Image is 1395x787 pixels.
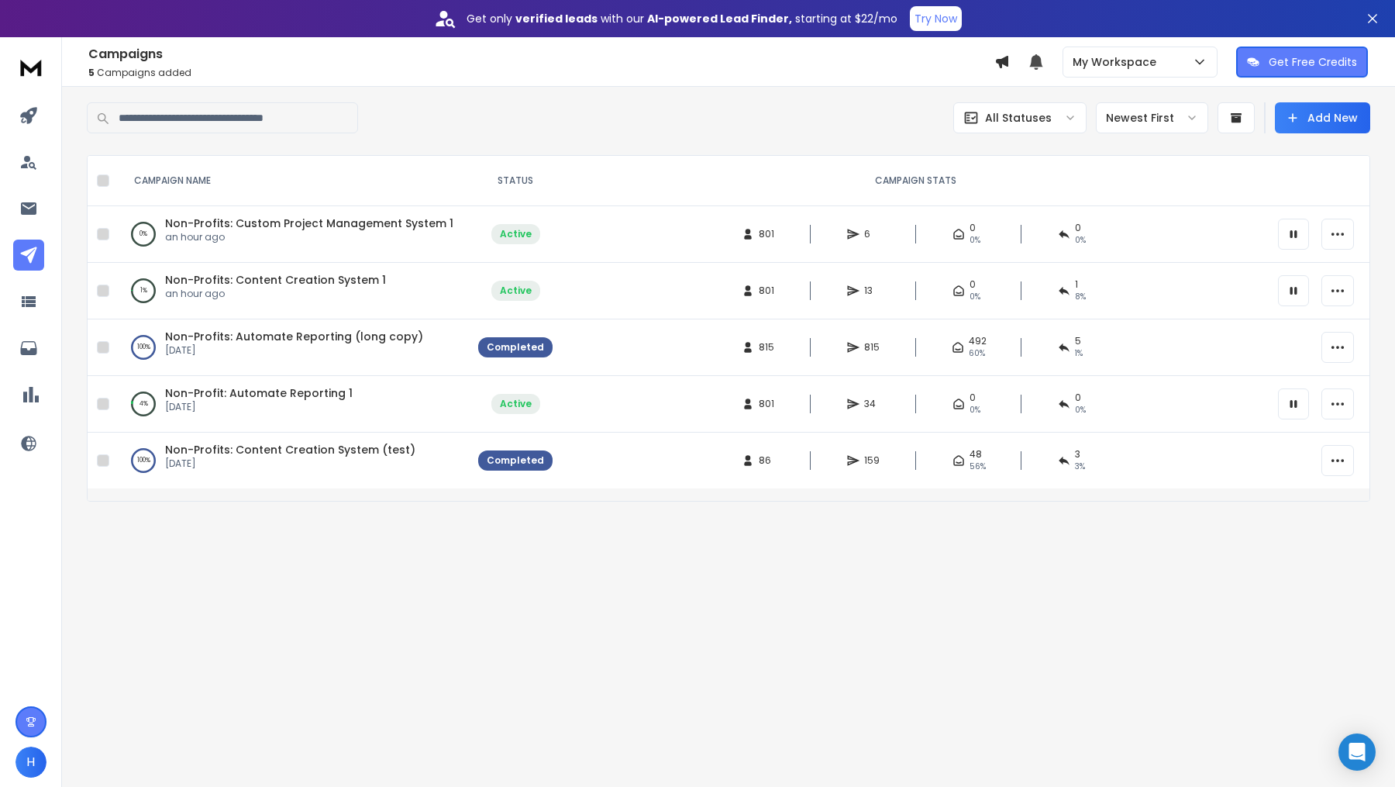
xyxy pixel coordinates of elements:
td: 0%Non-Profits: Custom Project Management System 1an hour ago [115,206,469,263]
p: Campaigns added [88,67,994,79]
img: logo [15,53,46,81]
span: 6 [864,228,880,240]
span: 86 [759,454,774,467]
span: 815 [864,341,880,354]
p: [DATE] [165,457,415,470]
button: Get Free Credits [1236,47,1368,78]
p: [DATE] [165,344,423,357]
span: 1 % [1075,347,1083,360]
span: 0 [970,392,976,404]
p: All Statuses [985,110,1052,126]
button: Newest First [1096,102,1208,133]
span: 815 [759,341,774,354]
p: Get Free Credits [1269,54,1357,70]
td: 100%Non-Profits: Content Creation System (test)[DATE] [115,433,469,489]
div: Active [500,285,532,297]
div: Active [500,398,532,410]
button: Add New [1275,102,1370,133]
p: 4 % [139,396,148,412]
p: an hour ago [165,288,386,300]
span: 0 [970,222,976,234]
td: 4%Non-Profit: Automate Reporting 1[DATE] [115,376,469,433]
button: Try Now [910,6,962,31]
span: 5 [1075,335,1081,347]
a: Non-Profits: Content Creation System (test) [165,442,415,457]
span: 0 % [1075,234,1086,247]
span: 0% [970,291,980,303]
span: 801 [759,398,774,410]
a: Non-Profits: Automate Reporting (long copy) [165,329,423,344]
span: 34 [864,398,880,410]
span: 1 [1075,278,1078,291]
a: Non-Profits: Content Creation System 1 [165,272,386,288]
span: 0 [970,278,976,291]
span: 3 [1075,448,1080,461]
div: Active [500,228,532,240]
p: 100 % [137,453,150,468]
span: 0 [1075,392,1081,404]
span: 8 % [1075,291,1086,303]
th: STATUS [469,156,562,206]
span: 48 [970,448,982,461]
button: H [15,747,46,778]
p: an hour ago [165,231,453,243]
p: [DATE] [165,401,353,413]
span: 159 [864,454,880,467]
th: CAMPAIGN NAME [115,156,469,206]
a: Non-Profits: Custom Project Management System 1 [165,216,453,231]
span: 56 % [970,461,986,473]
span: 0 % [1075,404,1086,416]
td: 100%Non-Profits: Automate Reporting (long copy)[DATE] [115,319,469,376]
span: 801 [759,228,774,240]
span: 3 % [1075,461,1085,473]
span: 13 [864,285,880,297]
p: 1 % [140,283,147,299]
div: Completed [487,341,544,354]
span: 0% [970,404,980,416]
div: Open Intercom Messenger [1338,733,1376,771]
span: 60 % [969,347,985,360]
th: CAMPAIGN STATS [562,156,1269,206]
p: 0 % [139,226,147,242]
span: 0 [1075,222,1081,234]
p: Try Now [914,11,957,26]
p: My Workspace [1073,54,1162,70]
td: 1%Non-Profits: Content Creation System 1an hour ago [115,263,469,319]
a: Non-Profit: Automate Reporting 1 [165,385,353,401]
strong: AI-powered Lead Finder, [647,11,792,26]
div: Completed [487,454,544,467]
p: Get only with our starting at $22/mo [467,11,897,26]
span: 492 [969,335,987,347]
span: 5 [88,66,95,79]
span: 0% [970,234,980,247]
strong: verified leads [515,11,598,26]
p: 100 % [137,340,150,355]
span: 801 [759,285,774,297]
h1: Campaigns [88,45,994,64]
